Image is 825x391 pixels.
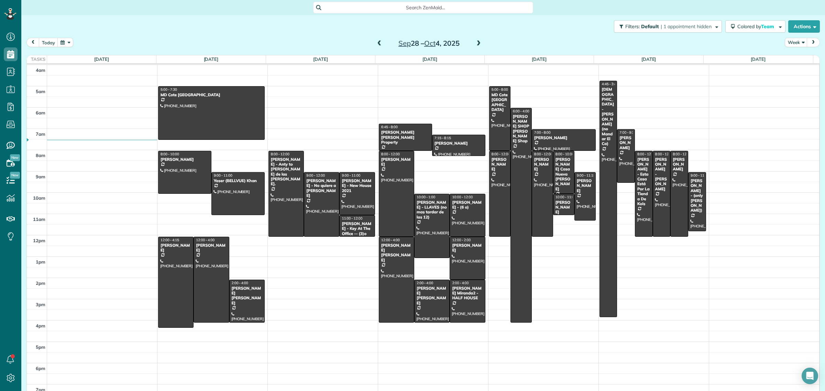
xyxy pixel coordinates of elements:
div: [PERSON_NAME] - Anty to [PERSON_NAME] de las [PERSON_NAME]. [271,157,302,187]
div: [PERSON_NAME] - (only [PERSON_NAME]) [690,178,704,213]
span: 10am [33,195,45,201]
span: New [10,172,20,179]
span: 7:00 - 9:30 [619,130,636,135]
div: [PERSON_NAME] [160,243,191,253]
span: 2:00 - 4:00 [417,281,433,285]
div: [PERSON_NAME] - Esta Casa Está Por La Tienda De Kols [637,157,651,206]
div: [PERSON_NAME] - [PERSON_NAME] [655,157,669,192]
div: [PERSON_NAME] - (6 o) [452,200,483,210]
span: 12:00 - 4:00 [196,238,214,242]
button: Week [785,38,807,47]
span: 6:00 - 4:00 [513,109,529,113]
div: [PERSON_NAME] - Key At The Office -- (3)o [341,221,373,236]
button: prev [26,38,40,47]
span: 8:00 - 12:00 [381,152,400,156]
span: 12pm [33,238,45,243]
button: today [39,38,58,47]
div: Yaser (BELLVUE) Khan [213,178,263,183]
span: 3pm [36,302,45,307]
span: 8:00 - 12:00 [637,152,656,156]
span: 5:00 - 8:00 [492,87,508,92]
span: 6am [36,110,45,115]
span: 1pm [36,259,45,265]
span: 9:00 - 11:15 [577,173,595,178]
span: 9:00 - 11:00 [342,173,360,178]
div: [PERSON_NAME] [534,135,594,140]
div: [PERSON_NAME] [555,200,572,215]
span: 9am [36,174,45,179]
span: 10:00 - 12:00 [452,195,473,199]
span: | 1 appointment hidden [661,23,712,30]
button: next [807,38,820,47]
span: 5am [36,89,45,94]
a: [DATE] [204,56,219,62]
div: [DEMOGRAPHIC_DATA] - [PERSON_NAME] (no Mandar El Ca) [602,87,615,146]
span: 12:00 - 2:00 [452,238,471,242]
div: [PERSON_NAME] Casa Nueva [PERSON_NAME] [555,157,572,192]
div: [PERSON_NAME] [381,157,412,167]
button: Colored byTeam [725,20,785,33]
a: [DATE] [641,56,656,62]
span: 8:00 - 10:00 [161,152,179,156]
div: [PERSON_NAME] Miranda2 - HALF HOUSE [452,286,483,301]
span: 8:00 - 10:00 [555,152,574,156]
span: 2:00 - 4:00 [232,281,248,285]
span: 9:00 - 11:00 [214,173,232,178]
span: 4:45 - 3:45 [602,82,618,86]
span: 8:00 - 12:00 [492,152,510,156]
th: Tasks [27,55,47,63]
span: 10:00 - 11:00 [555,195,576,199]
div: [PERSON_NAME] [619,135,633,150]
a: Filters: Default | 1 appointment hidden [610,20,722,33]
span: 10:00 - 1:00 [417,195,435,199]
div: MD Cote [GEOGRAPHIC_DATA] [491,92,508,112]
span: Sep [398,39,411,47]
span: 7:00 - 8:00 [534,130,551,135]
div: [PERSON_NAME] [160,157,209,162]
div: [PERSON_NAME] [PERSON_NAME] [416,286,448,306]
div: [PERSON_NAME] [PERSON_NAME] Property [381,130,430,145]
span: 2pm [36,280,45,286]
span: Team [761,23,775,30]
h2: 28 – 4, 2025 [386,40,472,47]
div: [PERSON_NAME] SHOP [PERSON_NAME] Shop [513,114,530,144]
div: [PERSON_NAME] [452,243,483,253]
div: MD Cote [GEOGRAPHIC_DATA] [160,92,263,97]
button: Actions [788,20,820,33]
div: [PERSON_NAME] - LLAVES (no mas tardar de las 12) [416,200,448,220]
span: 8:00 - 12:00 [673,152,691,156]
div: Open Intercom Messenger [802,368,818,384]
div: [PERSON_NAME] - No quiere a [PERSON_NAME] [306,178,337,198]
span: 9:00 - 11:45 [691,173,709,178]
span: Filters: [625,23,640,30]
span: 11:00 - 12:00 [342,216,362,221]
a: [DATE] [313,56,328,62]
span: 8:00 - 12:00 [534,152,553,156]
span: Default [641,23,659,30]
span: 5:00 - 7:30 [161,87,177,92]
a: [DATE] [422,56,437,62]
div: [PERSON_NAME] [491,157,508,172]
a: [DATE] [532,56,547,62]
span: New [10,154,20,161]
div: [PERSON_NAME] [534,157,551,172]
span: 6:45 - 8:00 [381,125,398,129]
button: Filters: Default | 1 appointment hidden [614,20,722,33]
span: 6pm [36,366,45,371]
span: 11am [33,216,45,222]
span: 5pm [36,344,45,350]
span: 7:15 - 8:15 [434,136,451,140]
a: [DATE] [94,56,109,62]
span: 8am [36,153,45,158]
span: 9:00 - 12:00 [306,173,325,178]
span: 8:00 - 12:00 [271,152,289,156]
div: [PERSON_NAME] [576,178,594,193]
span: 2:00 - 4:00 [452,281,469,285]
span: 12:00 - 4:15 [161,238,179,242]
a: [DATE] [751,56,766,62]
div: [PERSON_NAME] - New House 2021 [341,178,373,193]
span: Oct [424,39,436,47]
span: 8:00 - 12:00 [655,152,674,156]
div: [PERSON_NAME] [PERSON_NAME] [381,243,412,263]
span: 4am [36,67,45,73]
